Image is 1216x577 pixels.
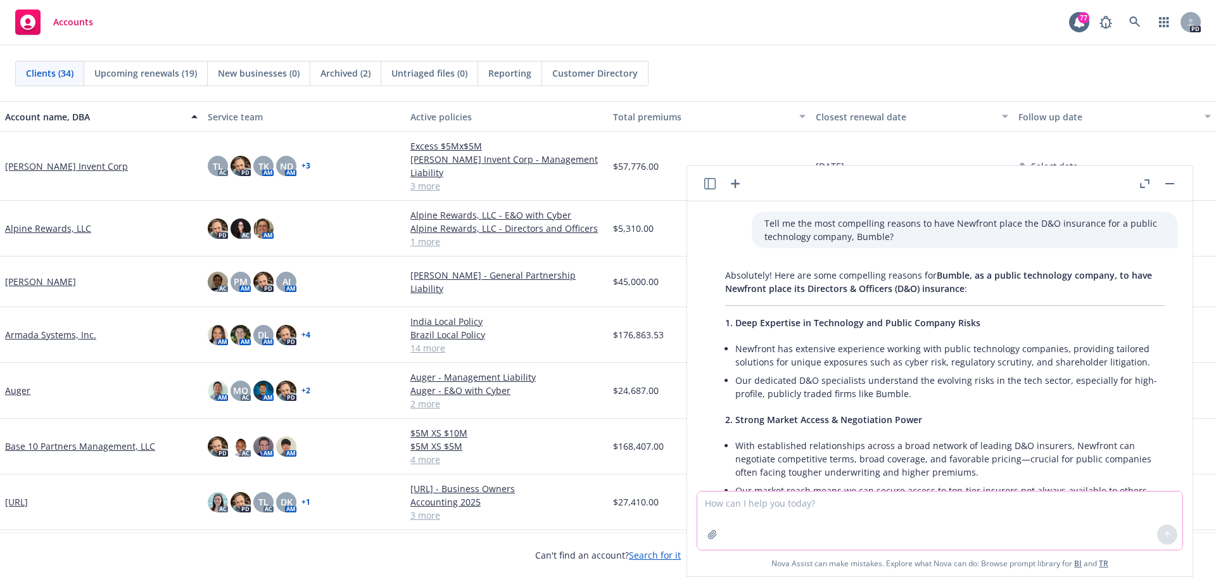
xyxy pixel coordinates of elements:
[26,67,73,80] span: Clients (34)
[811,101,1013,132] button: Closest renewal date
[231,492,251,512] img: photo
[613,328,664,341] span: $176,863.53
[1018,110,1197,124] div: Follow up date
[410,153,603,179] a: [PERSON_NAME] Invent Corp - Management Liability
[613,440,664,453] span: $168,407.00
[735,339,1165,371] li: Newfront has extensive experience working with public technology companies, providing tailored so...
[410,482,603,495] a: [URL] - Business Owners
[5,160,128,173] a: [PERSON_NAME] Invent Corp
[203,101,405,132] button: Service team
[208,325,228,345] img: photo
[280,160,293,173] span: ND
[208,436,228,457] img: photo
[410,179,603,193] a: 3 more
[1093,10,1118,35] a: Report a Bug
[5,495,28,509] a: [URL]
[301,498,310,506] a: + 1
[410,495,603,509] a: Accounting 2025
[5,110,184,124] div: Account name, DBA
[405,101,608,132] button: Active policies
[258,495,269,509] span: TL
[410,397,603,410] a: 2 more
[301,162,310,170] a: + 3
[276,381,296,401] img: photo
[735,481,1165,500] li: Our market reach means we can secure access to top-tier insurers not always available to others.
[410,426,603,440] a: $5M XS $10M
[410,328,603,341] a: Brazil Local Policy
[1078,12,1089,23] div: 77
[410,440,603,453] a: $5M XS $5M
[725,269,1165,295] p: Absolutely! Here are some compelling reasons for :
[5,384,30,397] a: Auger
[276,325,296,345] img: photo
[301,331,310,339] a: + 4
[410,509,603,522] a: 3 more
[552,67,638,80] span: Customer Directory
[613,222,654,235] span: $5,310.00
[391,67,467,80] span: Untriaged files (0)
[208,381,228,401] img: photo
[231,436,251,457] img: photo
[94,67,197,80] span: Upcoming renewals (19)
[410,208,603,222] a: Alpine Rewards, LLC - E&O with Cyber
[1074,558,1082,569] a: BI
[764,217,1165,243] p: Tell me the most compelling reasons to have Newfront place the D&O insurance for a public technol...
[253,381,274,401] img: photo
[1013,101,1216,132] button: Follow up date
[5,328,96,341] a: Armada Systems, Inc.
[253,436,274,457] img: photo
[608,101,811,132] button: Total premiums
[725,317,980,329] span: 1. Deep Expertise in Technology and Public Company Risks
[816,160,844,173] span: [DATE]
[629,549,681,561] a: Search for it
[276,436,296,457] img: photo
[410,235,603,248] a: 1 more
[410,371,603,384] a: Auger - Management Liability
[253,272,274,292] img: photo
[213,160,223,173] span: TL
[410,110,603,124] div: Active policies
[281,495,293,509] span: DK
[208,272,228,292] img: photo
[1031,160,1078,173] span: Select date
[735,371,1165,403] li: Our dedicated D&O specialists understand the evolving risks in the tech sector, especially for hi...
[771,550,1108,576] span: Nova Assist can make mistakes. Explore what Nova can do: Browse prompt library for and
[1122,10,1148,35] a: Search
[725,414,922,426] span: 2. Strong Market Access & Negotiation Power
[410,453,603,466] a: 4 more
[233,384,248,397] span: MQ
[231,219,251,239] img: photo
[410,269,603,295] a: [PERSON_NAME] - General Partnership Liability
[488,67,531,80] span: Reporting
[613,275,659,288] span: $45,000.00
[816,110,994,124] div: Closest renewal date
[258,160,269,173] span: TK
[1099,558,1108,569] a: TR
[208,219,228,239] img: photo
[53,17,93,27] span: Accounts
[613,110,792,124] div: Total premiums
[613,495,659,509] span: $27,410.00
[208,492,228,512] img: photo
[410,384,603,397] a: Auger - E&O with Cyber
[231,325,251,345] img: photo
[410,315,603,328] a: India Local Policy
[282,275,291,288] span: AJ
[5,222,91,235] a: Alpine Rewards, LLC
[613,384,659,397] span: $24,687.00
[320,67,370,80] span: Archived (2)
[301,387,310,395] a: + 2
[410,222,603,235] a: Alpine Rewards, LLC - Directors and Officers
[613,160,659,173] span: $57,776.00
[208,110,400,124] div: Service team
[234,275,248,288] span: PM
[5,275,76,288] a: [PERSON_NAME]
[5,440,155,453] a: Base 10 Partners Management, LLC
[1151,10,1177,35] a: Switch app
[410,341,603,355] a: 14 more
[10,4,98,40] a: Accounts
[410,139,603,153] a: Excess $5Mx$5M
[725,269,1152,295] span: Bumble, as a public technology company, to have Newfront place its Directors & Officers (D&O) ins...
[258,328,269,341] span: DL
